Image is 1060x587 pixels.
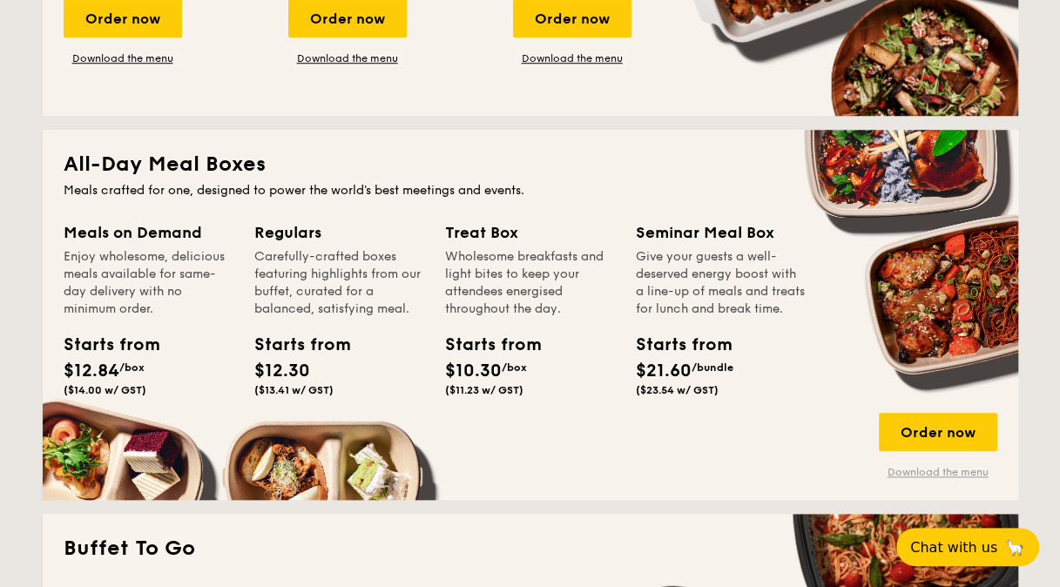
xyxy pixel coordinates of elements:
span: Chat with us [910,539,997,556]
div: Meals on Demand [64,220,233,245]
div: Starts from [636,332,714,358]
div: Meals crafted for one, designed to power the world's best meetings and events. [64,182,997,199]
span: $12.84 [64,361,119,381]
div: Starts from [254,332,333,358]
div: Carefully-crafted boxes featuring highlights from our buffet, curated for a balanced, satisfying ... [254,248,424,318]
a: Download the menu [879,465,997,479]
span: ($13.41 w/ GST) [254,384,334,396]
div: Enjoy wholesome, delicious meals available for same-day delivery with no minimum order. [64,248,233,318]
div: Give your guests a well-deserved energy boost with a line-up of meals and treats for lunch and br... [636,248,806,318]
h2: All-Day Meal Boxes [64,151,997,179]
span: ($14.00 w/ GST) [64,384,146,396]
div: Order now [879,413,997,451]
a: Download the menu [64,51,182,65]
span: /box [119,361,145,374]
div: Starts from [445,332,523,358]
div: Seminar Meal Box [636,220,806,245]
div: Treat Box [445,220,615,245]
span: 🦙 [1004,537,1025,557]
span: /box [502,361,527,374]
span: ($23.54 w/ GST) [636,384,719,396]
div: Starts from [64,332,142,358]
span: $21.60 [636,361,692,381]
a: Download the menu [288,51,407,65]
div: Wholesome breakfasts and light bites to keep your attendees energised throughout the day. [445,248,615,318]
span: $10.30 [445,361,502,381]
h2: Buffet To Go [64,535,997,563]
span: /bundle [692,361,733,374]
span: ($11.23 w/ GST) [445,384,523,396]
a: Download the menu [513,51,631,65]
button: Chat with us🦙 [896,528,1039,566]
span: $12.30 [254,361,310,381]
div: Regulars [254,220,424,245]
